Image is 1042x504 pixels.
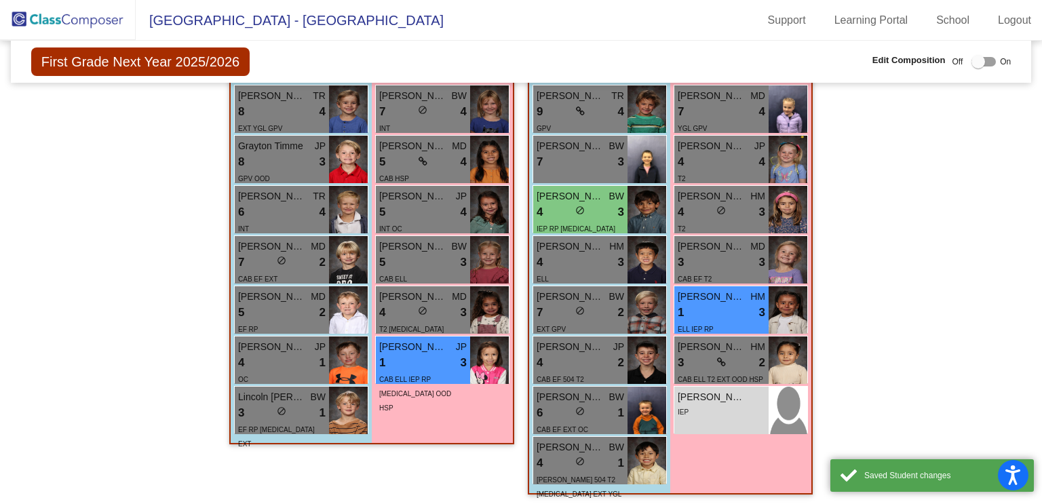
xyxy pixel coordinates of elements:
span: 5 [379,254,385,271]
span: 4 [678,203,684,221]
span: 5 [379,153,385,171]
span: TR [611,89,624,103]
span: [PERSON_NAME] [379,189,447,203]
a: Logout [987,9,1042,31]
span: OC [238,376,248,383]
span: EF RP [238,326,258,333]
span: 1 [320,354,326,372]
span: 4 [461,153,467,171]
span: BW [609,440,624,454]
span: MD [311,239,326,254]
span: 7 [678,103,684,121]
span: BW [451,89,467,103]
span: 4 [537,454,543,472]
span: MD [750,89,765,103]
span: CAB EF 504 T2 [537,376,584,383]
span: 5 [379,203,385,221]
span: [PERSON_NAME] [537,89,604,103]
span: EF RP [MEDICAL_DATA] EXT [238,426,315,448]
span: 4 [759,103,765,121]
span: 3 [759,254,765,271]
span: IEP RP [MEDICAL_DATA] INT GPV [537,225,615,247]
span: 7 [537,304,543,322]
span: MD [750,239,765,254]
span: 2 [618,354,624,372]
span: do_not_disturb_alt [277,256,286,265]
span: [PERSON_NAME] [678,390,746,404]
span: CAB EF EXT [238,275,277,283]
span: EXT GPV [537,326,566,333]
span: 4 [461,203,467,221]
span: [PERSON_NAME] [238,239,306,254]
span: 4 [678,153,684,171]
span: CAB ELL T2 EXT OOD HSP [678,376,763,383]
span: Edit Composition [872,54,946,67]
span: 7 [537,153,543,171]
span: [PERSON_NAME] [678,89,746,103]
span: JP [315,139,326,153]
span: 3 [618,153,624,171]
span: [PERSON_NAME] [PERSON_NAME] [537,340,604,354]
span: CAB ELL IEP RP [MEDICAL_DATA] OOD HSP [379,376,451,412]
span: 4 [537,254,543,271]
span: [PERSON_NAME] [238,89,306,103]
span: [PERSON_NAME] [PERSON_NAME] [537,440,604,454]
span: T2 [678,175,686,182]
span: 1 [678,304,684,322]
span: [PERSON_NAME] [379,89,447,103]
span: 4 [320,103,326,121]
span: [PERSON_NAME] [537,139,604,153]
span: 4 [320,203,326,221]
span: do_not_disturb_alt [418,306,427,315]
span: 2 [320,304,326,322]
span: [GEOGRAPHIC_DATA] - [GEOGRAPHIC_DATA] [136,9,444,31]
span: 4 [379,304,385,322]
span: 3 [759,304,765,322]
span: 3 [461,254,467,271]
span: JP [456,340,467,354]
span: JP [456,189,467,203]
span: [PERSON_NAME] [PERSON_NAME] [537,189,604,203]
span: YGL GPV [678,125,708,132]
a: Support [757,9,817,31]
span: 3 [461,304,467,322]
span: INT [379,125,390,132]
span: Lincoln [PERSON_NAME] [238,390,306,404]
span: BW [451,239,467,254]
span: EXT YGL GPV [238,125,282,132]
span: [PERSON_NAME] [379,340,447,354]
a: Learning Portal [824,9,919,31]
span: 3 [461,354,467,372]
span: Off [952,56,963,68]
span: 2 [759,354,765,372]
span: 4 [618,103,624,121]
span: do_not_disturb_alt [575,457,585,466]
span: IEP [678,408,689,416]
span: HM [750,340,765,354]
span: T2 [678,225,686,233]
span: BW [310,390,326,404]
span: 6 [238,203,244,221]
span: 9 [537,103,543,121]
span: BW [609,139,624,153]
span: [PERSON_NAME] [678,239,746,254]
span: do_not_disturb_alt [418,105,427,115]
span: INT [238,225,249,233]
span: 7 [379,103,385,121]
span: TR [313,89,326,103]
span: do_not_disturb_alt [575,306,585,315]
span: [PERSON_NAME] [379,290,447,304]
span: 4 [238,354,244,372]
span: 3 [238,404,244,422]
span: [PERSON_NAME] [678,139,746,153]
span: CAB EF EXT OC [537,426,588,433]
span: do_not_disturb_alt [277,406,286,416]
span: MD [452,290,467,304]
span: MD [452,139,467,153]
span: 1 [379,354,385,372]
span: T2 [MEDICAL_DATA] [379,326,444,333]
span: [PERSON_NAME] [537,239,604,254]
span: 3 [759,203,765,221]
span: 4 [537,203,543,221]
span: 2 [320,254,326,271]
